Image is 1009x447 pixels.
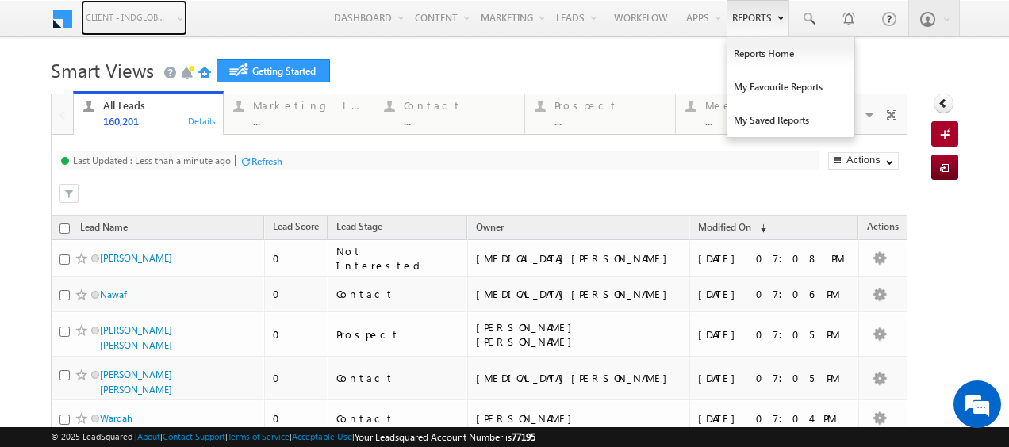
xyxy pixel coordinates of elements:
[705,99,816,112] div: Meeting
[675,94,827,134] a: Meeting...
[355,431,535,443] span: Your Leadsquared Account Number is
[72,219,136,239] a: Lead Name
[73,91,224,136] a: All Leads160,201Details
[265,218,327,239] a: Lead Score
[859,218,907,239] span: Actions
[336,287,460,301] div: Contact
[103,115,214,127] div: 160,201
[253,115,364,127] div: ...
[328,218,390,239] a: Lead Stage
[554,115,666,127] div: ...
[727,37,854,71] a: Reports Home
[727,71,854,104] a: My Favourite Reports
[217,59,330,82] a: Getting Started
[698,287,851,301] div: [DATE] 07:06 PM
[223,94,374,134] a: Marketing Leads...
[476,251,682,266] div: [MEDICAL_DATA][PERSON_NAME]
[698,251,851,266] div: [DATE] 07:08 PM
[476,287,682,301] div: [MEDICAL_DATA][PERSON_NAME]
[51,57,154,82] span: Smart Views
[336,411,460,426] div: Contact
[228,431,290,441] a: Terms of Service
[292,431,352,441] a: Acceptable Use
[273,327,320,342] div: 0
[100,288,127,300] a: Nawaf
[82,83,267,104] div: Chat with us now
[727,104,854,137] a: My Saved Reports
[86,10,169,25] span: Client - indglobal2 (77195)
[273,251,320,266] div: 0
[251,155,282,167] div: Refresh
[404,115,515,127] div: ...
[103,99,214,112] div: All Leads
[554,99,666,112] div: Prospect
[51,430,535,445] span: © 2025 LeadSquared | | | | |
[260,8,298,46] div: Minimize live chat window
[59,223,70,234] input: Check all records
[336,244,460,273] div: Not Interested
[698,327,851,342] div: [DATE] 07:05 PM
[476,371,682,385] div: [MEDICAL_DATA][PERSON_NAME]
[754,222,766,235] span: (sorted descending)
[404,99,515,112] div: Contact
[512,431,535,443] span: 77195
[273,371,320,385] div: 0
[336,327,460,342] div: Prospect
[100,252,172,264] a: [PERSON_NAME]
[21,147,290,330] textarea: Type your message and hit 'Enter'
[476,411,682,426] div: [PERSON_NAME]
[698,411,851,426] div: [DATE] 07:04 PM
[273,411,320,426] div: 0
[216,342,288,364] em: Start Chat
[273,287,320,301] div: 0
[524,94,676,134] a: Prospect...
[253,99,364,112] div: Marketing Leads
[336,220,382,232] span: Lead Stage
[374,94,525,134] a: Contact...
[336,371,460,385] div: Contact
[698,221,751,233] span: Modified On
[100,412,132,424] a: Wardah
[273,220,319,232] span: Lead Score
[73,155,231,166] div: Last Updated : Less than a minute ago
[137,431,160,441] a: About
[187,113,217,128] div: Details
[705,115,816,127] div: ...
[698,371,851,385] div: [DATE] 07:05 PM
[476,320,682,349] div: [PERSON_NAME] [PERSON_NAME]
[100,324,172,351] a: [PERSON_NAME] [PERSON_NAME]
[27,83,67,104] img: d_60004797649_company_0_60004797649
[690,218,774,239] a: Modified On (sorted descending)
[476,221,504,233] span: Owner
[100,369,172,395] a: [PERSON_NAME] [PERSON_NAME]
[163,431,225,441] a: Contact Support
